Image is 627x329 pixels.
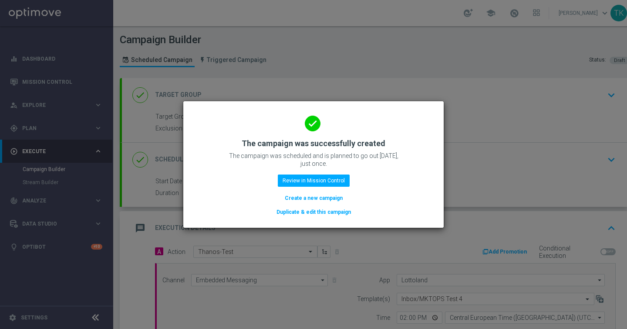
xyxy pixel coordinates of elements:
[284,193,344,203] button: Create a new campaign
[305,116,320,131] i: done
[276,207,352,217] button: Duplicate & edit this campaign
[242,138,385,149] h2: The campaign was successfully created
[226,152,401,168] p: The campaign was scheduled and is planned to go out [DATE], just once.
[278,175,350,187] button: Review in Mission Control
